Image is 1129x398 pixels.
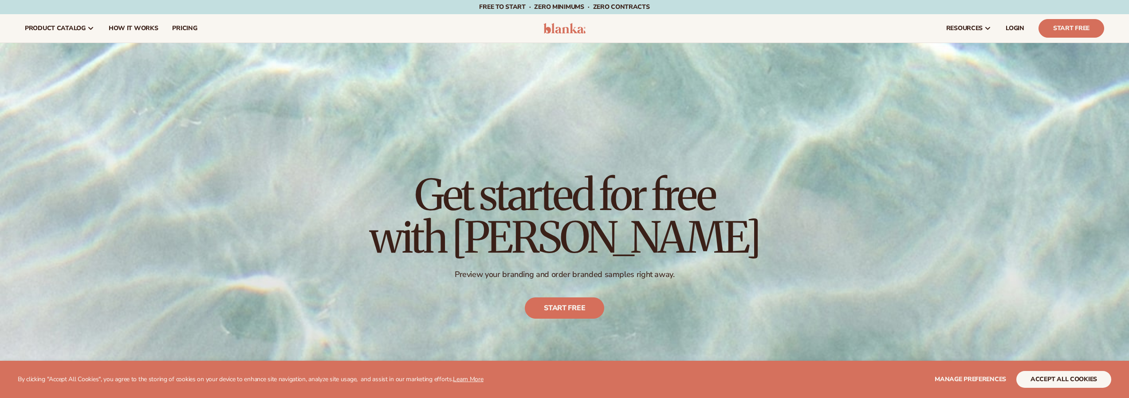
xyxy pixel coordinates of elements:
[939,14,999,43] a: resources
[25,25,86,32] span: product catalog
[479,3,649,11] span: Free to start · ZERO minimums · ZERO contracts
[172,25,197,32] span: pricing
[453,375,483,383] a: Learn More
[946,25,983,32] span: resources
[1006,25,1024,32] span: LOGIN
[18,14,102,43] a: product catalog
[525,297,604,319] a: Start free
[370,269,760,280] p: Preview your branding and order branded samples right away.
[102,14,165,43] a: How It Works
[543,23,586,34] img: logo
[109,25,158,32] span: How It Works
[1016,371,1111,388] button: accept all cookies
[165,14,204,43] a: pricing
[935,371,1006,388] button: Manage preferences
[999,14,1031,43] a: LOGIN
[1039,19,1104,38] a: Start Free
[18,376,484,383] p: By clicking "Accept All Cookies", you agree to the storing of cookies on your device to enhance s...
[370,174,760,259] h1: Get started for free with [PERSON_NAME]
[935,375,1006,383] span: Manage preferences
